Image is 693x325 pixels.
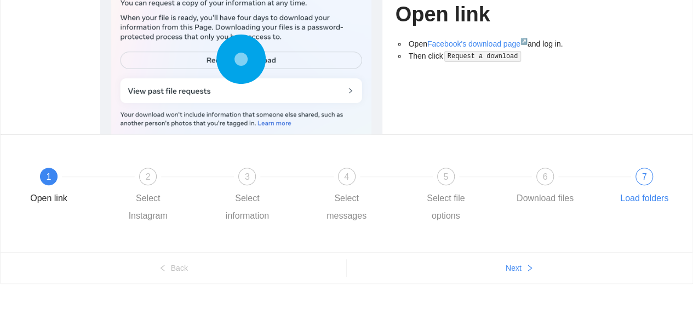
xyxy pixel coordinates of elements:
div: Download files [517,190,574,207]
span: 5 [443,172,448,181]
li: Open and log in. [406,38,593,50]
div: 6Download files [513,168,612,207]
button: leftBack [1,259,346,277]
div: 1Open link [17,168,116,207]
div: 5Select file options [414,168,513,225]
button: Nextright [347,259,693,277]
div: Select Instagram [116,190,180,225]
div: Select messages [315,190,379,225]
div: 3Select information [215,168,314,225]
div: Open link [30,190,67,207]
span: 2 [146,172,151,181]
code: Request a download [444,51,521,62]
div: 7Load folders [612,168,676,207]
div: 4Select messages [315,168,414,225]
span: 7 [642,172,647,181]
div: 2Select Instagram [116,168,215,225]
a: Facebook's download page↗ [427,39,528,48]
li: Then click [406,50,593,62]
span: 1 [47,172,51,181]
span: right [526,264,534,273]
span: 4 [344,172,349,181]
span: 3 [245,172,250,181]
span: Next [506,262,522,274]
div: Select file options [414,190,478,225]
h1: Open link [396,2,593,27]
div: Select information [215,190,279,225]
span: 6 [542,172,547,181]
sup: ↗ [520,38,528,44]
div: Load folders [620,190,668,207]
